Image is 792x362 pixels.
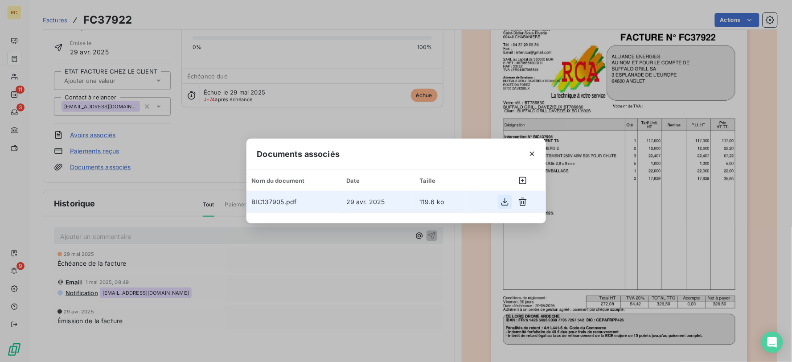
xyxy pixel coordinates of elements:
span: 119.6 ko [419,198,444,206]
span: Documents associés [257,148,340,160]
div: Date [346,177,409,184]
div: Taille [419,177,461,184]
span: BIC137905.pdf [252,198,297,206]
div: Open Intercom Messenger [762,332,783,353]
span: 29 avr. 2025 [346,198,385,206]
div: Nom du document [252,177,336,184]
